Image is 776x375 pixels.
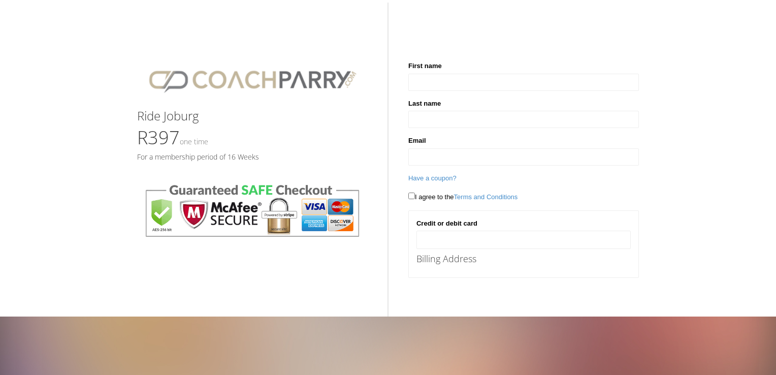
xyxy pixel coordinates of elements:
[416,218,477,229] label: Credit or debit card
[137,125,208,150] span: R397
[454,193,518,201] a: Terms and Conditions
[416,254,631,264] h4: Billing Address
[408,174,457,182] a: Have a coupon?
[408,193,518,201] span: I agree to the
[408,61,442,71] label: First name
[137,153,368,161] h5: For a membership period of 16 Weeks
[180,137,208,146] small: One time
[137,109,368,122] h3: Ride Joburg
[408,136,426,146] label: Email
[137,61,368,99] img: CPlogo.png
[408,99,441,109] label: Last name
